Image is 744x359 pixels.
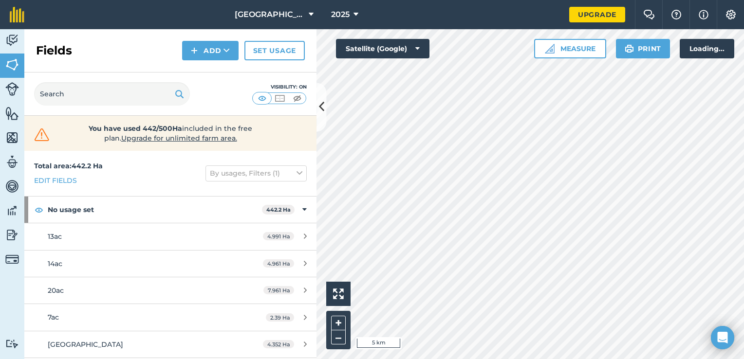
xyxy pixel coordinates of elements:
span: 7ac [48,313,59,322]
a: 20ac7.961 Ha [24,277,316,304]
span: 4.961 Ha [263,259,294,268]
img: svg+xml;base64,PHN2ZyB4bWxucz0iaHR0cDovL3d3dy53My5vcmcvMjAwMC9zdmciIHdpZHRoPSIxOSIgaGVpZ2h0PSIyNC... [175,88,184,100]
img: svg+xml;base64,PD94bWwgdmVyc2lvbj0iMS4wIiBlbmNvZGluZz0idXRmLTgiPz4KPCEtLSBHZW5lcmF0b3I6IEFkb2JlIE... [5,252,19,266]
a: Upgrade [569,7,625,22]
a: 14ac4.961 Ha [24,251,316,277]
img: Four arrows, one pointing top left, one top right, one bottom right and the last bottom left [333,288,344,299]
img: svg+xml;base64,PHN2ZyB4bWxucz0iaHR0cDovL3d3dy53My5vcmcvMjAwMC9zdmciIHdpZHRoPSIxNCIgaGVpZ2h0PSIyNC... [191,45,198,56]
img: svg+xml;base64,PHN2ZyB4bWxucz0iaHR0cDovL3d3dy53My5vcmcvMjAwMC9zdmciIHdpZHRoPSI1NiIgaGVpZ2h0PSI2MC... [5,57,19,72]
button: Print [616,39,670,58]
div: No usage set442.2 Ha [24,197,316,223]
img: svg+xml;base64,PHN2ZyB4bWxucz0iaHR0cDovL3d3dy53My5vcmcvMjAwMC9zdmciIHdpZHRoPSIxOSIgaGVpZ2h0PSIyNC... [625,43,634,54]
span: 4.352 Ha [263,340,294,348]
a: Set usage [244,41,305,60]
img: svg+xml;base64,PHN2ZyB4bWxucz0iaHR0cDovL3d3dy53My5vcmcvMjAwMC9zdmciIHdpZHRoPSI1NiIgaGVpZ2h0PSI2MC... [5,106,19,121]
img: svg+xml;base64,PD94bWwgdmVyc2lvbj0iMS4wIiBlbmNvZGluZz0idXRmLTgiPz4KPCEtLSBHZW5lcmF0b3I6IEFkb2JlIE... [5,203,19,218]
img: svg+xml;base64,PHN2ZyB4bWxucz0iaHR0cDovL3d3dy53My5vcmcvMjAwMC9zdmciIHdpZHRoPSI1NiIgaGVpZ2h0PSI2MC... [5,130,19,145]
img: svg+xml;base64,PD94bWwgdmVyc2lvbj0iMS4wIiBlbmNvZGluZz0idXRmLTgiPz4KPCEtLSBHZW5lcmF0b3I6IEFkb2JlIE... [5,33,19,48]
button: Add [182,41,239,60]
span: 2025 [331,9,350,20]
span: 2.39 Ha [266,313,294,322]
span: Upgrade for unlimited farm area. [121,134,237,143]
img: svg+xml;base64,PD94bWwgdmVyc2lvbj0iMS4wIiBlbmNvZGluZz0idXRmLTgiPz4KPCEtLSBHZW5lcmF0b3I6IEFkb2JlIE... [5,179,19,194]
strong: Total area : 442.2 Ha [34,162,103,170]
span: 20ac [48,286,64,295]
img: svg+xml;base64,PHN2ZyB4bWxucz0iaHR0cDovL3d3dy53My5vcmcvMjAwMC9zdmciIHdpZHRoPSIzMiIgaGVpZ2h0PSIzMC... [32,127,52,142]
span: 14ac [48,259,62,268]
strong: You have used 442/500Ha [89,124,182,133]
span: 7.961 Ha [263,286,294,294]
strong: 442.2 Ha [266,206,291,213]
strong: No usage set [48,197,262,223]
span: 13ac [48,232,62,241]
h2: Fields [36,43,72,58]
a: 13ac4.991 Ha [24,223,316,250]
a: Edit fields [34,175,77,186]
img: A cog icon [725,10,737,19]
span: 4.991 Ha [263,232,294,240]
img: svg+xml;base64,PHN2ZyB4bWxucz0iaHR0cDovL3d3dy53My5vcmcvMjAwMC9zdmciIHdpZHRoPSI1MCIgaGVpZ2h0PSI0MC... [256,93,268,103]
span: [GEOGRAPHIC_DATA] [48,340,123,349]
a: [GEOGRAPHIC_DATA]4.352 Ha [24,331,316,358]
button: – [331,330,346,344]
img: svg+xml;base64,PD94bWwgdmVyc2lvbj0iMS4wIiBlbmNvZGluZz0idXRmLTgiPz4KPCEtLSBHZW5lcmF0b3I6IEFkb2JlIE... [5,228,19,242]
button: Satellite (Google) [336,39,429,58]
div: Loading... [680,39,734,58]
button: By usages, Filters (1) [205,165,307,181]
a: You have used 442/500Haincluded in the free plan.Upgrade for unlimited farm area. [32,124,309,143]
button: + [331,316,346,330]
span: [GEOGRAPHIC_DATA] [235,9,305,20]
img: Two speech bubbles overlapping with the left bubble in the forefront [643,10,655,19]
img: svg+xml;base64,PHN2ZyB4bWxucz0iaHR0cDovL3d3dy53My5vcmcvMjAwMC9zdmciIHdpZHRoPSIxNyIgaGVpZ2h0PSIxNy... [699,9,708,20]
img: svg+xml;base64,PD94bWwgdmVyc2lvbj0iMS4wIiBlbmNvZGluZz0idXRmLTgiPz4KPCEtLSBHZW5lcmF0b3I6IEFkb2JlIE... [5,82,19,96]
img: svg+xml;base64,PHN2ZyB4bWxucz0iaHR0cDovL3d3dy53My5vcmcvMjAwMC9zdmciIHdpZHRoPSI1MCIgaGVpZ2h0PSI0MC... [291,93,303,103]
div: Open Intercom Messenger [711,326,734,349]
img: Ruler icon [545,44,555,54]
img: svg+xml;base64,PHN2ZyB4bWxucz0iaHR0cDovL3d3dy53My5vcmcvMjAwMC9zdmciIHdpZHRoPSIxOCIgaGVpZ2h0PSIyNC... [35,204,43,215]
input: Search [34,82,190,106]
img: svg+xml;base64,PD94bWwgdmVyc2lvbj0iMS4wIiBlbmNvZGluZz0idXRmLTgiPz4KPCEtLSBHZW5lcmF0b3I6IEFkb2JlIE... [5,155,19,169]
img: fieldmargin Logo [10,7,24,22]
button: Measure [534,39,606,58]
img: svg+xml;base64,PHN2ZyB4bWxucz0iaHR0cDovL3d3dy53My5vcmcvMjAwMC9zdmciIHdpZHRoPSI1MCIgaGVpZ2h0PSI0MC... [274,93,286,103]
img: A question mark icon [670,10,682,19]
div: Visibility: On [252,83,307,91]
img: svg+xml;base64,PD94bWwgdmVyc2lvbj0iMS4wIiBlbmNvZGluZz0idXRmLTgiPz4KPCEtLSBHZW5lcmF0b3I6IEFkb2JlIE... [5,339,19,348]
span: included in the free plan . [67,124,274,143]
a: 7ac2.39 Ha [24,304,316,330]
